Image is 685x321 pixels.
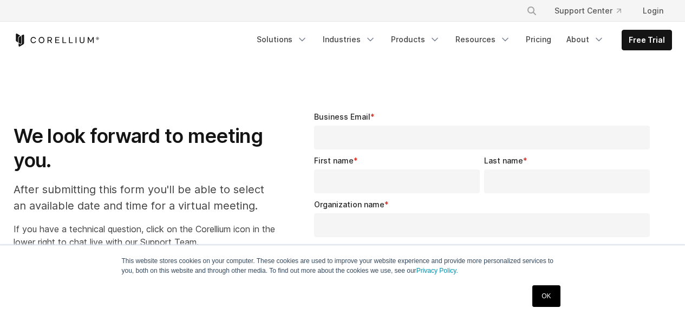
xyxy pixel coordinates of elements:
[314,112,370,121] span: Business Email
[634,1,672,21] a: Login
[122,256,564,276] p: This website stores cookies on your computer. These cookies are used to improve your website expe...
[484,156,523,165] span: Last name
[519,30,558,49] a: Pricing
[513,1,672,21] div: Navigation Menu
[449,30,517,49] a: Resources
[416,267,458,274] a: Privacy Policy.
[560,30,611,49] a: About
[622,30,671,50] a: Free Trial
[384,30,447,49] a: Products
[314,200,384,209] span: Organization name
[532,285,560,307] a: OK
[14,181,275,214] p: After submitting this form you'll be able to select an available date and time for a virtual meet...
[522,1,542,21] button: Search
[314,156,354,165] span: First name
[316,30,382,49] a: Industries
[14,34,100,47] a: Corellium Home
[14,222,275,248] p: If you have a technical question, click on the Corellium icon in the lower right to chat live wit...
[250,30,314,49] a: Solutions
[314,244,368,253] span: Phone number
[546,1,630,21] a: Support Center
[14,124,275,173] h1: We look forward to meeting you.
[250,30,672,50] div: Navigation Menu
